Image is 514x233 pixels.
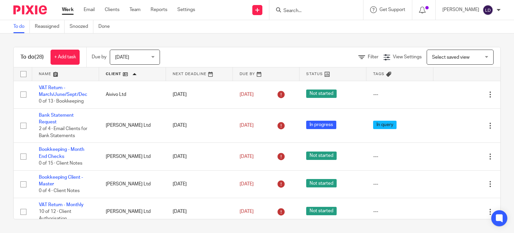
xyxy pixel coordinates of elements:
td: [PERSON_NAME] Ltd [99,170,166,198]
span: [DATE] [240,92,254,97]
span: View Settings [393,55,422,59]
td: [DATE] [166,108,233,143]
a: Reassigned [35,20,65,33]
span: Not started [306,152,337,160]
a: To do [13,20,30,33]
span: 10 of 12 · Client Authorisation [39,209,71,221]
span: Not started [306,90,337,98]
span: 2 of 4 · Email Clients for Bank Statements [39,127,87,138]
a: Settings [177,6,195,13]
a: Team [130,6,141,13]
h1: To do [20,54,44,61]
a: Reports [151,6,167,13]
span: Not started [306,179,337,187]
a: VAT Return - March/June/Sept/Dec [39,85,87,97]
a: Work [62,6,74,13]
a: Done [98,20,115,33]
td: [PERSON_NAME] Ltd [99,108,166,143]
a: VAT Return - Monthly [39,202,84,207]
span: Select saved view [432,55,469,60]
span: In query [373,121,397,129]
span: [DATE] [240,182,254,186]
td: [DATE] [166,143,233,170]
td: [DATE] [166,198,233,225]
a: Bank Statement Request [39,113,74,124]
span: [DATE] [240,154,254,159]
div: --- [373,208,427,215]
span: 0 of 4 · Client Notes [39,189,80,193]
a: Clients [105,6,119,13]
td: [DATE] [166,170,233,198]
span: Tags [373,72,384,76]
span: 0 of 15 · Client Notes [39,161,82,166]
span: (28) [34,54,44,60]
span: [DATE] [240,123,254,128]
div: --- [373,91,427,98]
td: Aivivo Ltd [99,81,166,108]
span: Filter [368,55,378,59]
img: Pixie [13,5,47,14]
span: Not started [306,207,337,215]
td: [DATE] [166,81,233,108]
div: --- [373,153,427,160]
a: Bookkeeping - Month End Checks [39,147,84,159]
img: svg%3E [483,5,493,15]
p: [PERSON_NAME] [442,6,479,13]
a: Bookkeeping Client - Master [39,175,83,186]
input: Search [283,8,343,14]
span: 0 of 13 · Bookkeeping [39,99,84,104]
span: Get Support [379,7,405,12]
span: In progress [306,121,336,129]
span: [DATE] [240,209,254,214]
td: [PERSON_NAME] Ltd [99,198,166,225]
td: [PERSON_NAME] Ltd [99,143,166,170]
span: [DATE] [115,55,129,60]
div: --- [373,181,427,187]
a: + Add task [51,50,80,65]
p: Due by [92,54,106,60]
a: Snoozed [70,20,93,33]
a: Email [84,6,95,13]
